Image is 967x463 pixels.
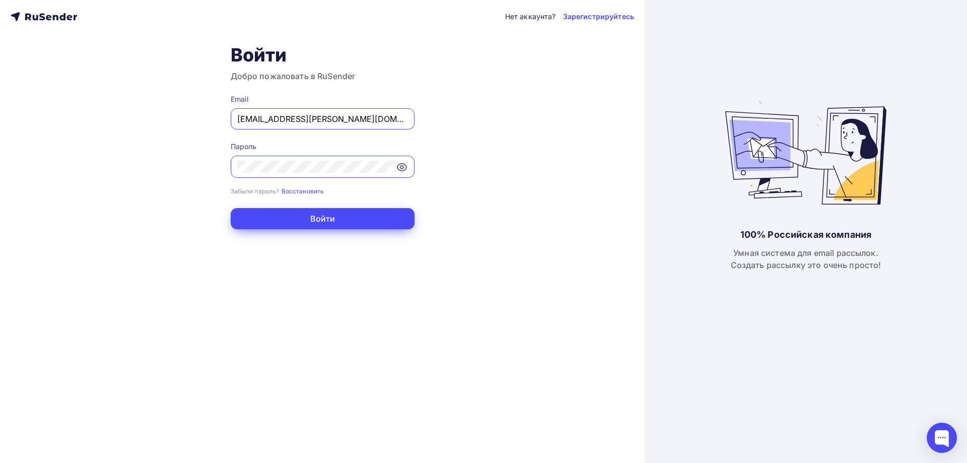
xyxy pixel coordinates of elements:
[231,142,415,152] div: Пароль
[231,44,415,66] h1: Войти
[237,113,408,125] input: Укажите свой email
[282,187,324,195] small: Восстановить
[282,186,324,195] a: Восстановить
[231,94,415,104] div: Email
[231,208,415,229] button: Войти
[731,247,881,271] div: Умная система для email рассылок. Создать рассылку это очень просто!
[740,229,871,241] div: 100% Российская компания
[231,187,280,195] small: Забыли пароль?
[563,12,634,22] a: Зарегистрируйтесь
[505,12,556,22] div: Нет аккаунта?
[231,70,415,82] h3: Добро пожаловать в RuSender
